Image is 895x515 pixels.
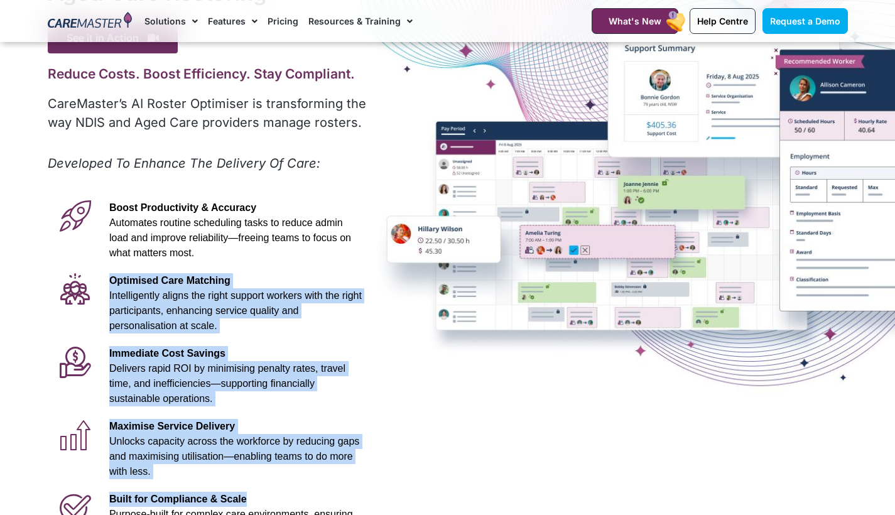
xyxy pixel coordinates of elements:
a: What's New [592,8,678,34]
p: CareMaster’s AI Roster Optimiser is transforming the way NDIS and Aged Care providers manage rost... [48,94,369,132]
img: CareMaster Logo [48,12,133,31]
span: Immediate Cost Savings [109,348,225,359]
em: Developed To Enhance The Delivery Of Care: [48,156,320,171]
span: Built for Compliance & Scale [109,494,247,504]
a: Help Centre [690,8,756,34]
span: Delivers rapid ROI by minimising penalty rates, travel time, and inefficiencies—supporting financ... [109,363,345,404]
span: Help Centre [697,16,748,26]
a: Request a Demo [762,8,848,34]
span: Intelligently aligns the right support workers with the right participants, enhancing service qua... [109,290,362,331]
span: Optimised Care Matching [109,275,231,286]
span: What's New [609,16,661,26]
span: Maximise Service Delivery [109,421,235,431]
span: Automates routine scheduling tasks to reduce admin load and improve reliability—freeing teams to ... [109,217,351,258]
h2: Reduce Costs. Boost Efficiency. Stay Compliant. [48,66,369,82]
span: Unlocks capacity across the workforce by reducing gaps and maximising utilisation—enabling teams ... [109,436,359,477]
span: Boost Productivity & Accuracy [109,202,256,213]
span: Request a Demo [770,16,840,26]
